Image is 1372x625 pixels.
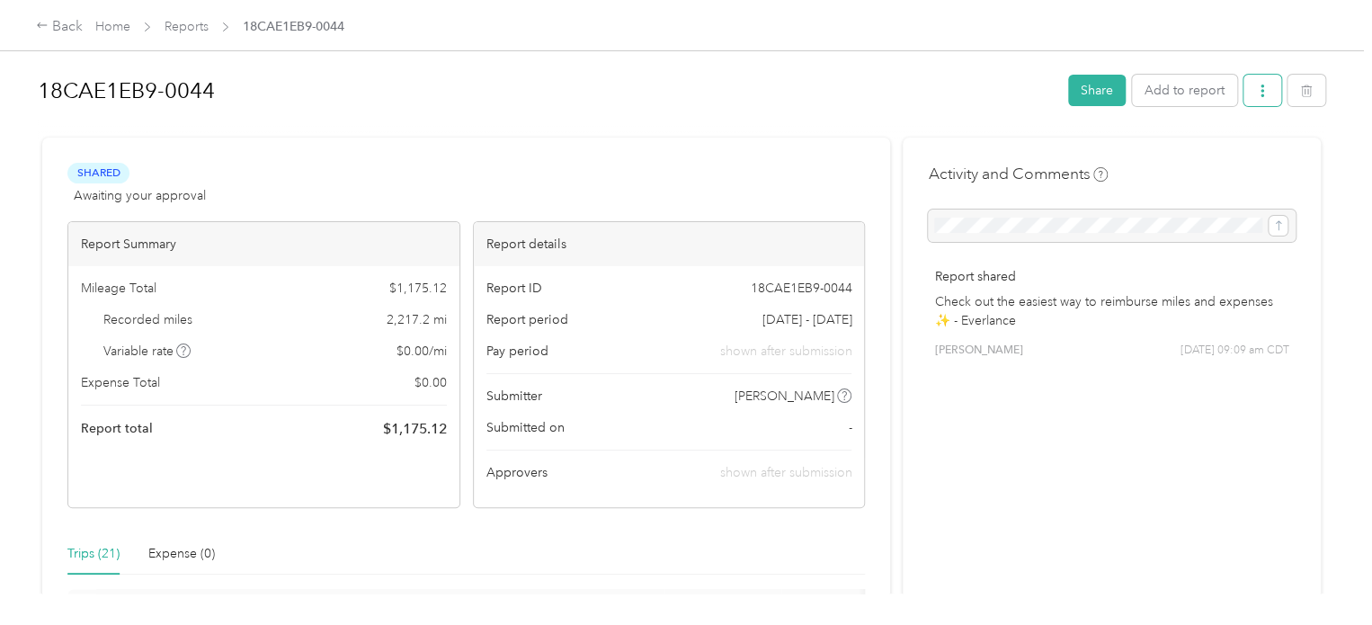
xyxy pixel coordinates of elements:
p: Report shared [934,267,1289,286]
div: Report Summary [68,222,459,266]
span: 2,217.2 mi [387,310,447,329]
span: Variable rate [103,342,192,361]
div: Back [36,16,83,38]
span: Report total [81,419,153,438]
h4: Activity and Comments [928,163,1108,185]
span: Submitter [486,387,542,406]
span: 18CAE1EB9-0044 [243,17,344,36]
span: Recorded miles [103,310,192,329]
a: Reports [165,19,209,34]
a: Home [95,19,130,34]
span: [DATE] 09:09 am CDT [1180,343,1289,359]
span: 18CAE1EB9-0044 [750,279,851,298]
span: [DATE] - [DATE] [762,310,851,329]
button: Add to report [1132,75,1237,106]
span: shown after submission [719,465,851,480]
span: [PERSON_NAME] [735,387,834,406]
span: Expense Total [81,373,160,392]
span: [PERSON_NAME] [934,343,1022,359]
button: Share [1068,75,1126,106]
span: Awaiting your approval [74,186,206,205]
span: $ 0.00 [414,373,447,392]
iframe: Everlance-gr Chat Button Frame [1271,524,1372,625]
div: Trips (21) [67,544,120,564]
span: Mileage Total [81,279,156,298]
span: $ 1,175.12 [389,279,447,298]
span: Approvers [486,463,548,482]
span: Submitted on [486,418,565,437]
div: Expense (0) [148,544,215,564]
div: Report details [474,222,865,266]
span: - [848,418,851,437]
span: Report period [486,310,568,329]
p: Check out the easiest way to reimburse miles and expenses ✨ - Everlance [934,292,1289,330]
span: shown after submission [719,342,851,361]
span: Pay period [486,342,548,361]
span: Report ID [486,279,542,298]
h1: 18CAE1EB9-0044 [38,69,1056,112]
span: Shared [67,163,129,183]
span: $ 1,175.12 [383,418,447,440]
span: $ 0.00 / mi [396,342,447,361]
